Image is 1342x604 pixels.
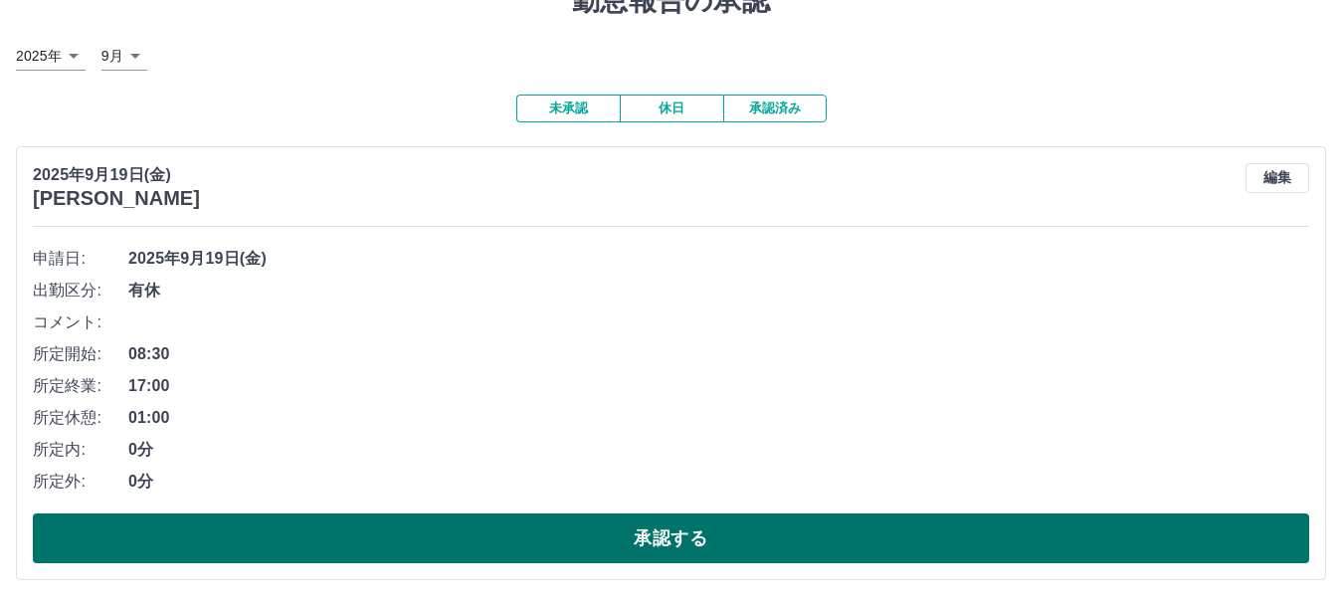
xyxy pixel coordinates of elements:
[128,470,1309,494] span: 0分
[128,279,1309,302] span: 有休
[128,247,1309,271] span: 2025年9月19日(金)
[516,95,620,122] button: 未承認
[101,42,147,71] div: 9月
[33,310,128,334] span: コメント:
[128,438,1309,462] span: 0分
[33,513,1309,563] button: 承認する
[16,42,86,71] div: 2025年
[33,342,128,366] span: 所定開始:
[33,247,128,271] span: 申請日:
[33,163,200,187] p: 2025年9月19日(金)
[33,438,128,462] span: 所定内:
[33,406,128,430] span: 所定休憩:
[1246,163,1309,193] button: 編集
[128,374,1309,398] span: 17:00
[33,374,128,398] span: 所定終業:
[620,95,723,122] button: 休日
[33,470,128,494] span: 所定外:
[33,279,128,302] span: 出勤区分:
[128,406,1309,430] span: 01:00
[723,95,827,122] button: 承認済み
[128,342,1309,366] span: 08:30
[33,187,200,210] h3: [PERSON_NAME]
